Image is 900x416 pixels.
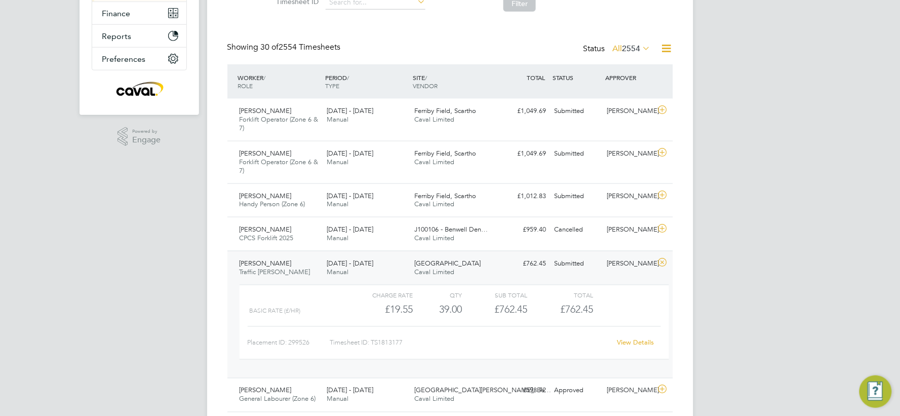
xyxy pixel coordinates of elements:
[414,225,488,234] span: J100106 - Benwell Den…
[859,375,892,408] button: Engage Resource Center
[528,289,593,301] div: Total
[240,106,292,115] span: [PERSON_NAME]
[603,383,655,399] div: [PERSON_NAME]
[240,158,319,175] span: Forklift Operator (Zone 6 & 7)
[414,200,454,208] span: Caval Limited
[551,145,603,162] div: Submitted
[325,82,339,90] span: TYPE
[603,68,655,87] div: APPROVER
[240,225,292,234] span: [PERSON_NAME]
[238,82,253,90] span: ROLE
[261,42,279,52] span: 30 of
[240,200,305,208] span: Handy Person (Zone 6)
[327,106,373,115] span: [DATE] - [DATE]
[240,268,310,276] span: Traffic [PERSON_NAME]
[250,308,301,315] span: Basic Rate (£/HR)
[551,188,603,205] div: Submitted
[560,304,593,316] span: £762.45
[330,335,611,351] div: Timesheet ID: TS1813177
[102,54,146,64] span: Preferences
[498,188,551,205] div: £1,012.83
[527,73,545,82] span: TOTAL
[92,25,186,47] button: Reports
[413,82,438,90] span: VENDOR
[425,73,427,82] span: /
[236,68,323,95] div: WORKER
[327,149,373,158] span: [DATE] - [DATE]
[347,289,413,301] div: Charge rate
[327,158,348,166] span: Manual
[551,68,603,87] div: STATUS
[92,2,186,24] button: Finance
[414,149,476,158] span: Ferriby Field, Scartho
[603,255,655,272] div: [PERSON_NAME]
[498,145,551,162] div: £1,049.69
[583,42,653,56] div: Status
[327,386,373,395] span: [DATE] - [DATE]
[327,268,348,276] span: Manual
[327,200,348,208] span: Manual
[327,395,348,403] span: Manual
[227,42,343,53] div: Showing
[347,301,413,318] div: £19.55
[248,335,330,351] div: Placement ID: 299526
[413,289,462,301] div: QTY
[240,386,292,395] span: [PERSON_NAME]
[113,81,164,97] img: caval-logo-retina.png
[102,9,131,18] span: Finance
[92,48,186,70] button: Preferences
[347,73,349,82] span: /
[264,73,266,82] span: /
[240,149,292,158] span: [PERSON_NAME]
[414,386,551,395] span: [GEOGRAPHIC_DATA][PERSON_NAME], Be…
[132,127,161,136] span: Powered by
[413,301,462,318] div: 39.00
[613,44,651,54] label: All
[622,44,641,54] span: 2554
[551,103,603,120] div: Submitted
[240,192,292,200] span: [PERSON_NAME]
[603,103,655,120] div: [PERSON_NAME]
[498,383,551,399] div: £598.72
[240,259,292,268] span: [PERSON_NAME]
[414,234,454,242] span: Caval Limited
[327,115,348,124] span: Manual
[498,221,551,238] div: £959.40
[102,31,132,41] span: Reports
[132,136,161,144] span: Engage
[414,192,476,200] span: Ferriby Field, Scartho
[414,268,454,276] span: Caval Limited
[327,234,348,242] span: Manual
[118,127,161,146] a: Powered byEngage
[462,289,528,301] div: Sub Total
[551,255,603,272] div: Submitted
[603,145,655,162] div: [PERSON_NAME]
[327,225,373,234] span: [DATE] - [DATE]
[240,234,294,242] span: CPCS Forklift 2025
[414,106,476,115] span: Ferriby Field, Scartho
[410,68,498,95] div: SITE
[551,221,603,238] div: Cancelled
[414,115,454,124] span: Caval Limited
[240,115,319,132] span: Forklift Operator (Zone 6 & 7)
[414,259,481,268] span: [GEOGRAPHIC_DATA]
[603,221,655,238] div: [PERSON_NAME]
[327,259,373,268] span: [DATE] - [DATE]
[603,188,655,205] div: [PERSON_NAME]
[462,301,528,318] div: £762.45
[414,395,454,403] span: Caval Limited
[551,383,603,399] div: Approved
[617,338,654,347] a: View Details
[414,158,454,166] span: Caval Limited
[327,192,373,200] span: [DATE] - [DATE]
[261,42,341,52] span: 2554 Timesheets
[240,395,316,403] span: General Labourer (Zone 6)
[323,68,410,95] div: PERIOD
[92,81,187,97] a: Go to home page
[498,103,551,120] div: £1,049.69
[498,255,551,272] div: £762.45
